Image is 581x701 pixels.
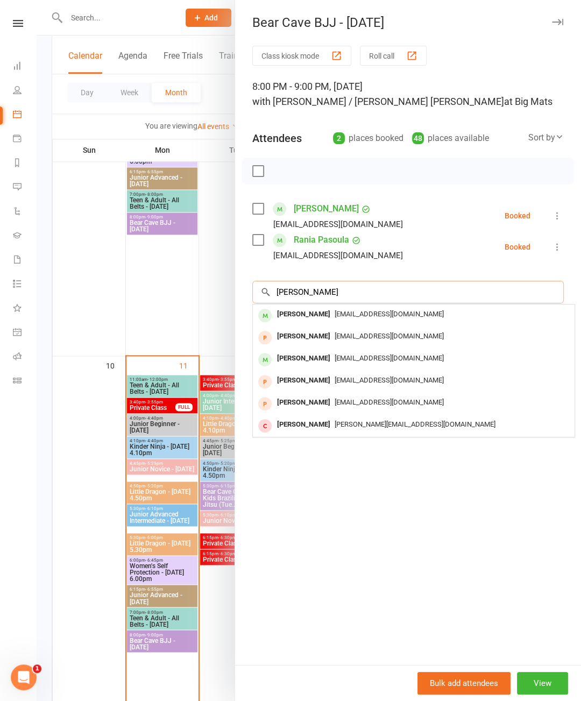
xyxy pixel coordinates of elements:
span: [PERSON_NAME][EMAIL_ADDRESS][DOMAIN_NAME] [335,420,495,428]
div: Sort by [528,131,564,145]
span: [EMAIL_ADDRESS][DOMAIN_NAME] [335,332,444,340]
div: [PERSON_NAME] [273,417,335,433]
div: [PERSON_NAME] [273,351,335,366]
iframe: Intercom live chat [11,664,37,690]
div: [EMAIL_ADDRESS][DOMAIN_NAME] [273,249,403,263]
button: Bulk add attendees [417,672,511,695]
div: 8:00 PM - 9:00 PM, [DATE] [252,79,564,109]
a: [PERSON_NAME] [294,200,359,217]
button: Class kiosk mode [252,46,351,66]
span: [EMAIL_ADDRESS][DOMAIN_NAME] [335,376,444,384]
span: at Big Mats [504,96,552,107]
a: Payments [13,128,37,152]
a: Reports [13,152,37,176]
div: [PERSON_NAME] [273,395,335,410]
a: Calendar [13,103,37,128]
span: 1 [33,664,41,673]
div: prospect [258,397,272,410]
div: prospect [258,331,272,344]
a: Dashboard [13,55,37,79]
button: Roll call [360,46,427,66]
a: General attendance kiosk mode [13,321,37,345]
a: Rania Pasoula [294,231,349,249]
div: [PERSON_NAME] [273,329,335,344]
div: member [258,309,272,322]
a: People [13,79,37,103]
div: Bear Cave BJJ - [DATE] [235,15,581,30]
input: Search to add attendees [252,281,564,303]
span: [EMAIL_ADDRESS][DOMAIN_NAME] [335,310,444,318]
div: [EMAIL_ADDRESS][DOMAIN_NAME] [273,217,403,231]
div: places available [412,131,489,146]
span: [EMAIL_ADDRESS][DOMAIN_NAME] [335,398,444,406]
div: member [258,419,272,433]
div: Booked [505,243,530,251]
span: [EMAIL_ADDRESS][DOMAIN_NAME] [335,354,444,362]
div: places booked [333,131,403,146]
div: [PERSON_NAME] [273,307,335,322]
a: Class kiosk mode [13,370,37,394]
a: Roll call kiosk mode [13,345,37,370]
div: 2 [333,132,345,144]
div: prospect [258,375,272,388]
div: member [258,353,272,366]
div: Attendees [252,131,302,146]
div: Booked [505,212,530,219]
div: [PERSON_NAME] [273,373,335,388]
a: What's New [13,297,37,321]
div: 48 [412,132,424,144]
span: with [PERSON_NAME] / [PERSON_NAME] [PERSON_NAME] [252,96,504,107]
button: View [517,672,568,695]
